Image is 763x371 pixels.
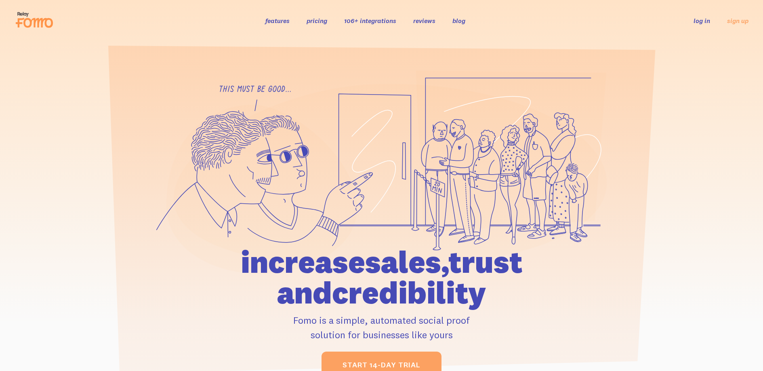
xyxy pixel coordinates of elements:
a: features [265,17,290,25]
a: log in [694,17,710,25]
a: sign up [727,17,748,25]
h1: increase sales, trust and credibility [195,247,569,308]
a: 106+ integrations [344,17,396,25]
a: blog [452,17,465,25]
a: pricing [307,17,327,25]
p: Fomo is a simple, automated social proof solution for businesses like yours [195,313,569,342]
a: reviews [413,17,435,25]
